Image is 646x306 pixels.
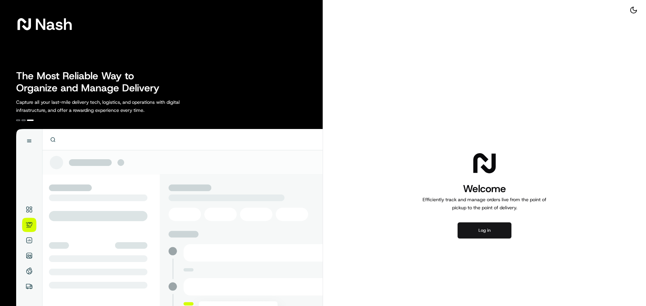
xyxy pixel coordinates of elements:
h2: The Most Reliable Way to Organize and Manage Delivery [16,70,167,94]
p: Capture all your last-mile delivery tech, logistics, and operations with digital infrastructure, ... [16,98,210,114]
h1: Welcome [420,182,549,195]
span: Nash [35,17,72,31]
p: Efficiently track and manage orders live from the point of pickup to the point of delivery. [420,195,549,212]
button: Log in [458,222,511,238]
